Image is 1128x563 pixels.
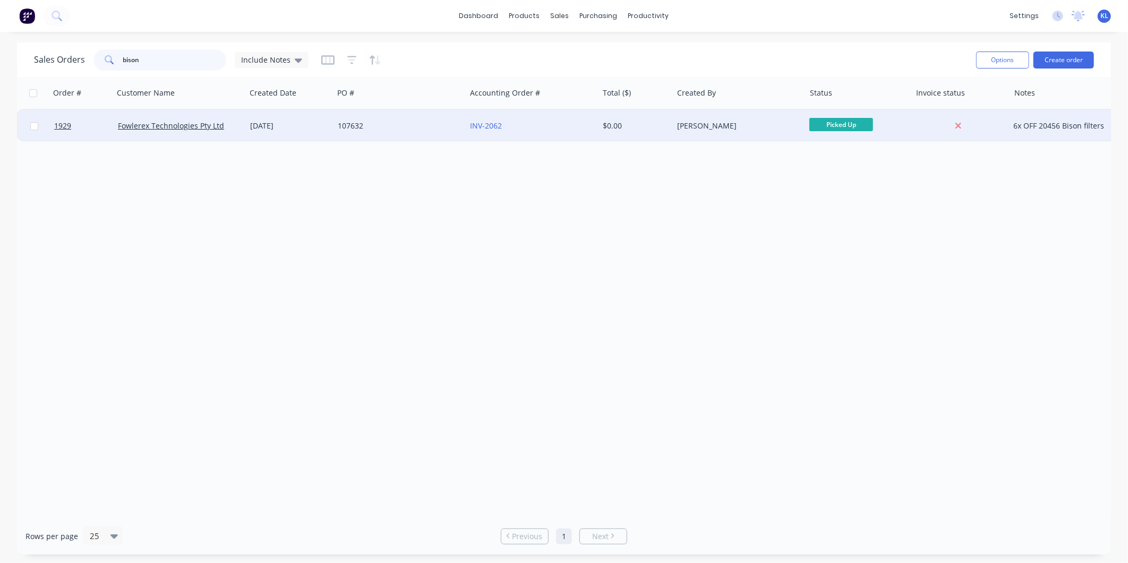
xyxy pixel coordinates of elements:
span: Picked Up [809,118,873,131]
div: products [504,8,545,24]
span: Next [592,531,609,542]
span: Rows per page [25,531,78,542]
div: Total ($) [603,88,631,98]
div: [PERSON_NAME] [677,121,795,131]
div: Notes [1014,88,1035,98]
a: dashboard [454,8,504,24]
div: Created Date [250,88,296,98]
div: Accounting Order # [470,88,540,98]
div: Customer Name [117,88,175,98]
a: 1929 [54,110,118,142]
input: Search... [123,49,227,71]
div: PO # [337,88,354,98]
div: Status [810,88,832,98]
a: Previous page [501,531,548,542]
h1: Sales Orders [34,55,85,65]
span: Include Notes [241,54,290,65]
div: $0.00 [603,121,665,131]
div: 107632 [338,121,456,131]
div: Created By [677,88,716,98]
a: Page 1 is your current page [556,528,572,544]
div: productivity [623,8,674,24]
div: sales [545,8,575,24]
a: INV-2062 [471,121,502,131]
div: purchasing [575,8,623,24]
div: [DATE] [250,121,329,131]
button: Options [976,52,1029,69]
a: Fowlerex Technologies Pty Ltd [118,121,224,131]
ul: Pagination [497,528,631,544]
img: Factory [19,8,35,24]
div: Order # [53,88,81,98]
a: Next page [580,531,627,542]
div: settings [1004,8,1044,24]
span: Previous [512,531,543,542]
span: KL [1100,11,1108,21]
div: Invoice status [916,88,965,98]
button: Create order [1033,52,1094,69]
span: 1929 [54,121,71,131]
